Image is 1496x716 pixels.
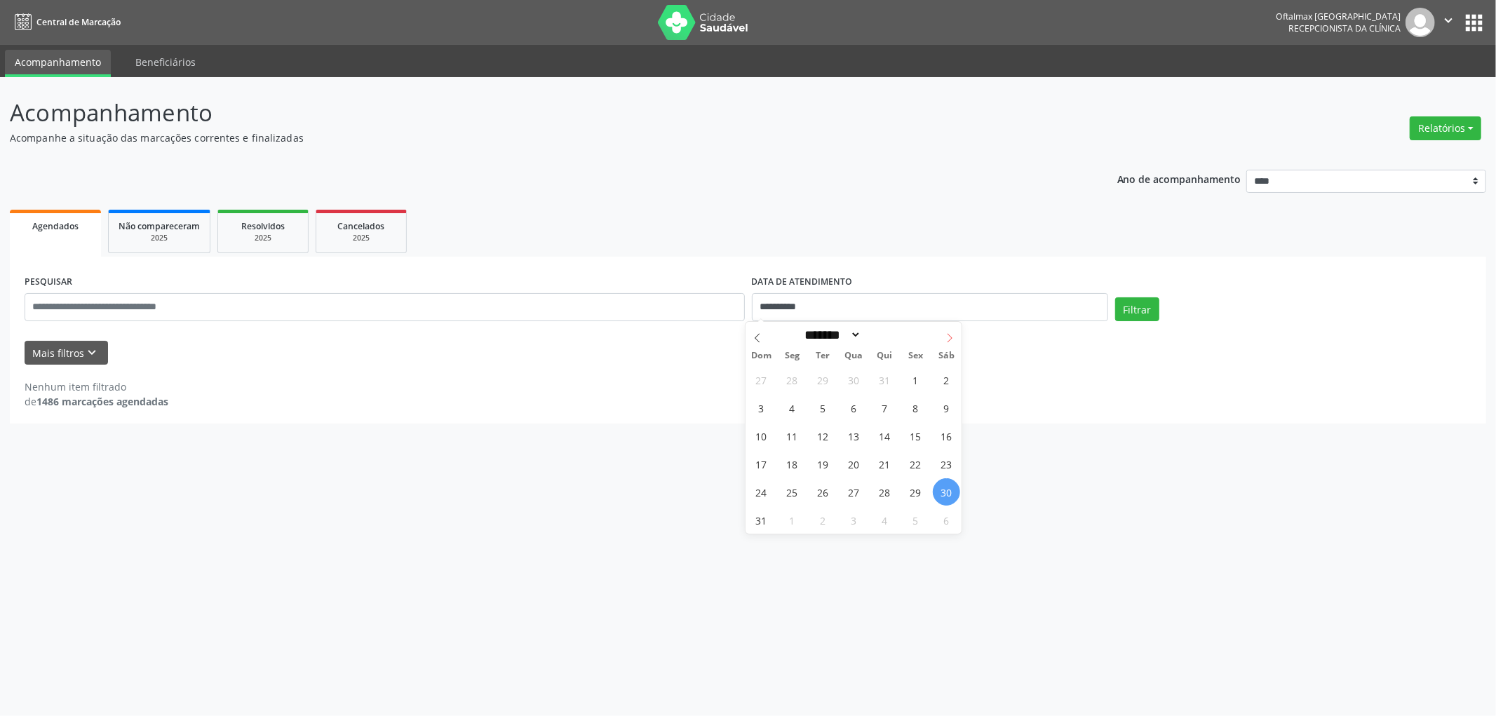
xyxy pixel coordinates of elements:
span: Agosto 28, 2025 [871,478,898,506]
div: Nenhum item filtrado [25,379,168,394]
span: Agosto 17, 2025 [748,450,775,478]
span: Agosto 1, 2025 [902,366,929,393]
p: Ano de acompanhamento [1117,170,1241,187]
span: Agosto 11, 2025 [779,422,806,450]
span: Agosto 19, 2025 [809,450,837,478]
span: Dom [746,351,776,360]
span: Agosto 3, 2025 [748,394,775,421]
span: Setembro 1, 2025 [779,506,806,534]
span: Agendados [32,220,79,232]
img: img [1406,8,1435,37]
span: Central de Marcação [36,16,121,28]
span: Qua [838,351,869,360]
span: Agosto 26, 2025 [809,478,837,506]
button: Filtrar [1115,297,1159,321]
span: Setembro 4, 2025 [871,506,898,534]
button: apps [1462,11,1486,35]
strong: 1486 marcações agendadas [36,395,168,408]
div: de [25,394,168,409]
span: Agosto 7, 2025 [871,394,898,421]
a: Acompanhamento [5,50,111,77]
span: Qui [869,351,900,360]
span: Agosto 23, 2025 [933,450,960,478]
span: Setembro 6, 2025 [933,506,960,534]
label: PESQUISAR [25,271,72,293]
span: Agosto 4, 2025 [779,394,806,421]
span: Resolvidos [241,220,285,232]
span: Agosto 18, 2025 [779,450,806,478]
span: Agosto 24, 2025 [748,478,775,506]
label: DATA DE ATENDIMENTO [752,271,853,293]
button: Relatórios [1410,116,1481,140]
span: Setembro 3, 2025 [840,506,868,534]
span: Agosto 9, 2025 [933,394,960,421]
span: Não compareceram [119,220,200,232]
span: Agosto 13, 2025 [840,422,868,450]
input: Year [861,327,908,342]
span: Julho 27, 2025 [748,366,775,393]
span: Agosto 22, 2025 [902,450,929,478]
div: 2025 [326,233,396,243]
span: Agosto 5, 2025 [809,394,837,421]
span: Sáb [931,351,962,360]
span: Agosto 15, 2025 [902,422,929,450]
select: Month [800,327,862,342]
span: Agosto 31, 2025 [748,506,775,534]
span: Agosto 8, 2025 [902,394,929,421]
i:  [1441,13,1456,28]
p: Acompanhamento [10,95,1044,130]
a: Central de Marcação [10,11,121,34]
span: Agosto 2, 2025 [933,366,960,393]
a: Beneficiários [126,50,205,74]
i: keyboard_arrow_down [85,345,100,360]
span: Agosto 20, 2025 [840,450,868,478]
span: Seg [776,351,807,360]
span: Setembro 5, 2025 [902,506,929,534]
button:  [1435,8,1462,37]
span: Recepcionista da clínica [1288,22,1401,34]
span: Julho 30, 2025 [840,366,868,393]
span: Agosto 14, 2025 [871,422,898,450]
span: Julho 31, 2025 [871,366,898,393]
span: Cancelados [338,220,385,232]
span: Julho 29, 2025 [809,366,837,393]
span: Agosto 16, 2025 [933,422,960,450]
span: Agosto 27, 2025 [840,478,868,506]
span: Agosto 12, 2025 [809,422,837,450]
span: Julho 28, 2025 [779,366,806,393]
span: Setembro 2, 2025 [809,506,837,534]
span: Agosto 10, 2025 [748,422,775,450]
span: Sex [900,351,931,360]
div: 2025 [228,233,298,243]
span: Agosto 29, 2025 [902,478,929,506]
span: Agosto 30, 2025 [933,478,960,506]
p: Acompanhe a situação das marcações correntes e finalizadas [10,130,1044,145]
div: 2025 [119,233,200,243]
span: Ter [807,351,838,360]
span: Agosto 21, 2025 [871,450,898,478]
button: Mais filtroskeyboard_arrow_down [25,341,108,365]
span: Agosto 25, 2025 [779,478,806,506]
div: Oftalmax [GEOGRAPHIC_DATA] [1276,11,1401,22]
span: Agosto 6, 2025 [840,394,868,421]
